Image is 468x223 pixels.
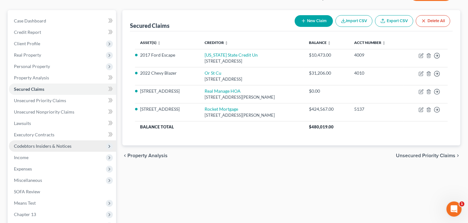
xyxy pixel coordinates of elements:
span: Expenses [14,166,32,171]
li: 2022 Chevy Blazer [140,70,194,76]
a: Creditor unfold_more [205,40,228,45]
div: 4009 [354,52,398,58]
span: Property Analysis [14,75,49,80]
i: chevron_right [455,153,460,158]
span: 1 [459,201,465,207]
span: Personal Property [14,64,50,69]
button: Delete All [416,15,450,27]
span: Chapter 13 [14,212,36,217]
span: Property Analysis [127,153,168,158]
a: Property Analysis [9,72,116,84]
i: unfold_more [327,41,331,45]
i: unfold_more [157,41,161,45]
a: [US_STATE] State Credit Un [205,52,258,58]
a: Real Manage HOA [205,88,241,94]
span: Income [14,155,28,160]
span: Unsecured Priority Claims [396,153,455,158]
span: SOFA Review [14,189,40,194]
div: [STREET_ADDRESS] [205,76,299,82]
div: Secured Claims [130,22,169,29]
button: Import CSV [336,15,373,27]
a: Unsecured Priority Claims [9,95,116,106]
div: 4010 [354,70,398,76]
th: Balance Total [135,121,304,133]
a: Or St Cu [205,70,221,76]
div: $10,473.00 [309,52,344,58]
span: Client Profile [14,41,40,46]
span: Unsecured Nonpriority Claims [14,109,74,115]
span: Real Property [14,52,41,58]
button: Unsecured Priority Claims chevron_right [396,153,460,158]
a: Rocket Mortgage [205,106,238,112]
span: Codebtors Insiders & Notices [14,143,71,149]
a: Case Dashboard [9,15,116,27]
div: [STREET_ADDRESS] [205,58,299,64]
i: unfold_more [382,41,386,45]
span: $480,019.00 [309,124,334,129]
button: chevron_left Property Analysis [122,153,168,158]
a: Lawsuits [9,118,116,129]
span: Credit Report [14,29,41,35]
a: Acct Number unfold_more [354,40,386,45]
span: Miscellaneous [14,177,42,183]
div: $424,567.00 [309,106,344,112]
a: Unsecured Nonpriority Claims [9,106,116,118]
div: [STREET_ADDRESS][PERSON_NAME] [205,94,299,100]
iframe: Intercom live chat [446,201,462,217]
span: Case Dashboard [14,18,46,23]
span: Unsecured Priority Claims [14,98,66,103]
a: Asset(s) unfold_more [140,40,161,45]
button: New Claim [295,15,333,27]
div: 5137 [354,106,398,112]
a: Credit Report [9,27,116,38]
a: Export CSV [375,15,413,27]
div: $0.00 [309,88,344,94]
li: [STREET_ADDRESS] [140,88,194,94]
a: SOFA Review [9,186,116,197]
i: unfold_more [225,41,228,45]
span: Lawsuits [14,121,31,126]
div: $31,206.00 [309,70,344,76]
a: Executory Contracts [9,129,116,140]
span: Secured Claims [14,86,44,92]
a: Balance unfold_more [309,40,331,45]
a: Secured Claims [9,84,116,95]
li: [STREET_ADDRESS] [140,106,194,112]
span: Means Test [14,200,36,206]
li: 2017 Ford Escape [140,52,194,58]
i: chevron_left [122,153,127,158]
div: [STREET_ADDRESS][PERSON_NAME] [205,112,299,118]
span: Executory Contracts [14,132,54,137]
